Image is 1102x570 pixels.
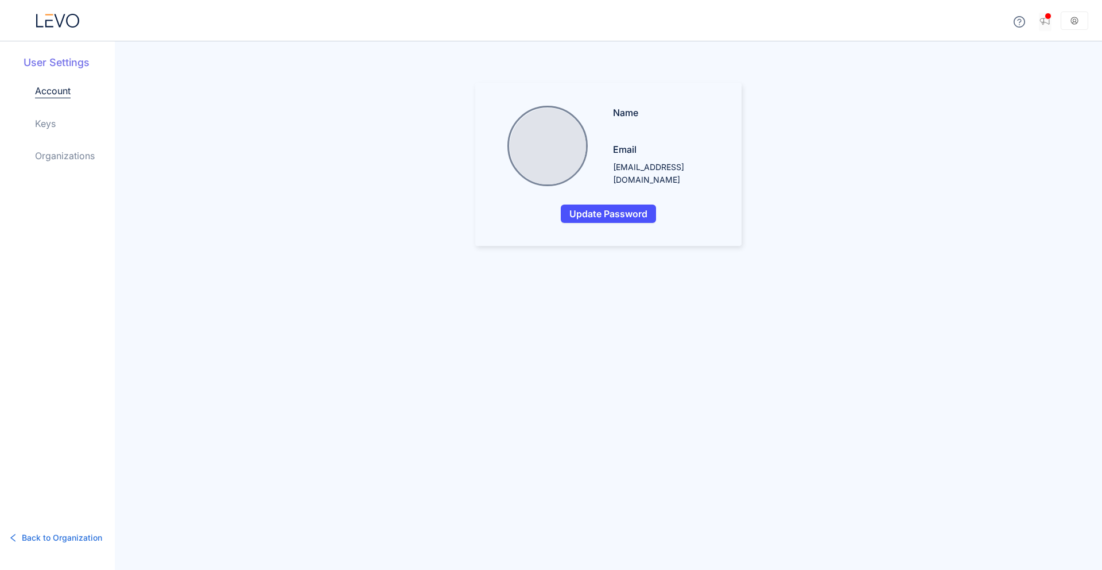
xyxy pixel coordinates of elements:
[22,532,102,544] span: Back to Organization
[35,117,56,130] a: Keys
[613,106,719,120] p: Name
[35,84,71,98] a: Account
[24,55,115,70] h5: User Settings
[561,205,656,223] button: Update Password
[569,209,647,219] span: Update Password
[613,142,719,156] p: Email
[613,161,719,186] p: [EMAIL_ADDRESS][DOMAIN_NAME]
[35,149,95,163] a: Organizations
